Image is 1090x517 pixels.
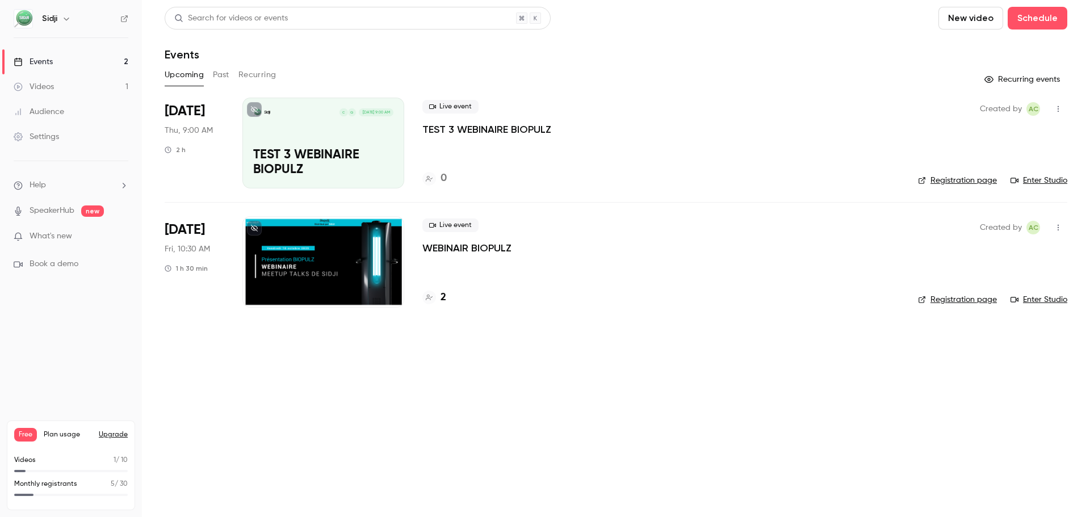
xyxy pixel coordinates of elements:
a: TEST 3 WEBINAIRE BIOPULZ [422,123,551,136]
span: Created by [980,221,1022,234]
button: New video [938,7,1003,30]
button: Past [213,66,229,84]
span: 1 [114,457,116,464]
h6: Sidji [42,13,57,24]
button: Recurring [238,66,276,84]
div: 2 h [165,145,186,154]
iframe: Noticeable Trigger [115,232,128,242]
p: Sidji [264,110,270,115]
h4: 2 [441,290,446,305]
li: help-dropdown-opener [14,179,128,191]
img: Sidji [14,10,32,28]
span: Help [30,179,46,191]
span: Created by [980,102,1022,116]
h1: Events [165,48,199,61]
a: TEST 3 WEBINAIRE BIOPULZSidjiQC[DATE] 9:00 AMTEST 3 WEBINAIRE BIOPULZ [242,98,404,188]
button: Schedule [1008,7,1067,30]
a: SpeakerHub [30,205,74,217]
a: 0 [422,171,447,186]
div: Events [14,56,53,68]
a: 2 [422,290,446,305]
div: 1 h 30 min [165,264,208,273]
span: [DATE] 9:00 AM [359,108,393,116]
span: Amandine C [1026,102,1040,116]
button: Upgrade [99,430,128,439]
span: Live event [422,100,479,114]
div: Search for videos or events [174,12,288,24]
a: WEBINAIR BIOPULZ [422,241,512,255]
span: Plan usage [44,430,92,439]
div: Q [347,108,357,117]
a: Enter Studio [1011,175,1067,186]
span: Live event [422,218,479,232]
p: / 10 [114,455,128,465]
span: Book a demo [30,258,78,270]
div: C [339,108,348,117]
button: Upcoming [165,66,204,84]
span: Fri, 10:30 AM [165,243,210,255]
div: Oct 9 Thu, 9:00 AM (Europe/Paris) [165,98,224,188]
p: / 30 [111,479,128,489]
span: Free [14,428,37,442]
p: Monthly registrants [14,479,77,489]
span: AC [1029,102,1038,116]
span: What's new [30,230,72,242]
span: 5 [111,481,115,487]
div: Oct 10 Fri, 10:30 AM (Europe/Paris) [165,216,224,307]
p: TEST 3 WEBINAIRE BIOPULZ [253,148,393,178]
h4: 0 [441,171,447,186]
div: Settings [14,131,59,142]
a: Registration page [918,175,997,186]
span: new [81,205,104,217]
a: Registration page [918,294,997,305]
span: [DATE] [165,102,205,120]
p: Videos [14,455,36,465]
span: [DATE] [165,221,205,239]
button: Recurring events [979,70,1067,89]
span: Amandine C [1026,221,1040,234]
a: Enter Studio [1011,294,1067,305]
div: Videos [14,81,54,93]
div: Audience [14,106,64,117]
span: Thu, 9:00 AM [165,125,213,136]
span: AC [1029,221,1038,234]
